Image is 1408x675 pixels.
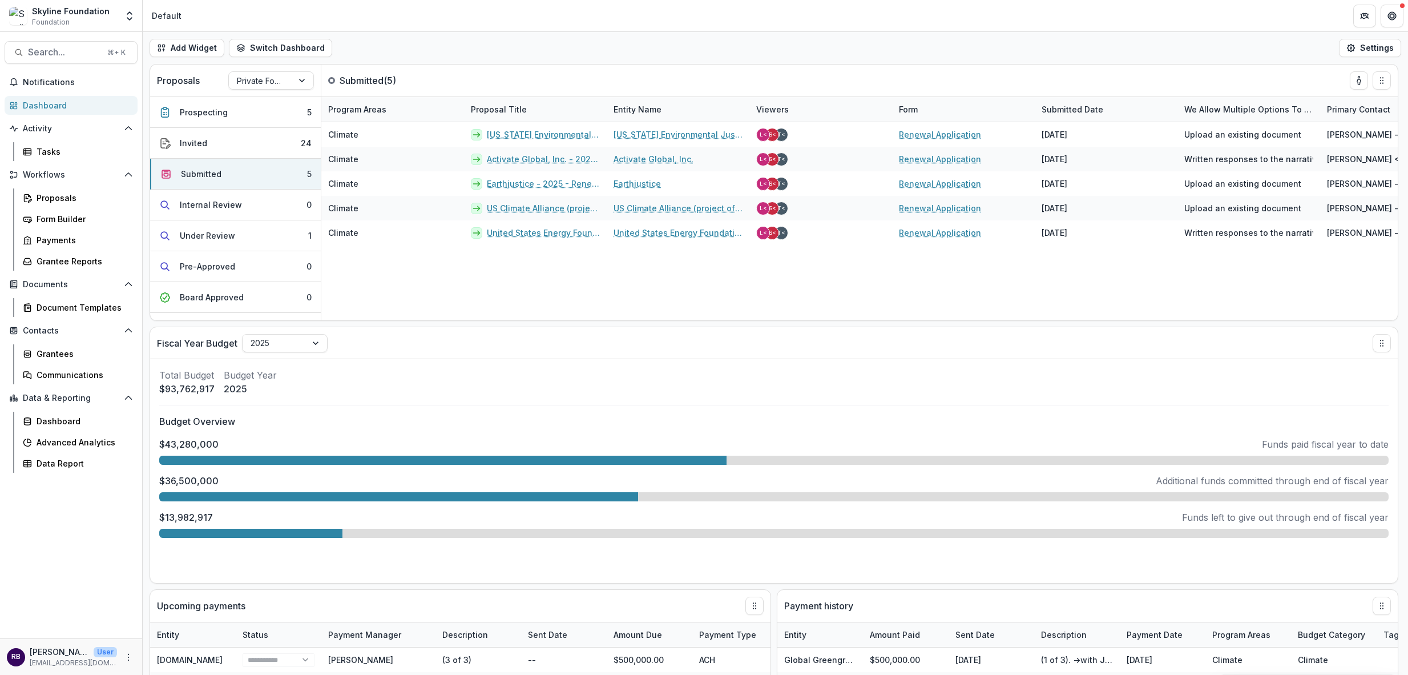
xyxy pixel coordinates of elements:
[777,622,863,647] div: Entity
[760,181,767,187] div: Lisa Dinh <lisa@skylinefoundation.org>
[5,275,138,294] button: Open Documents
[180,199,242,211] div: Internal Review
[1184,227,1354,239] span: Written responses to the narrative section
[692,622,778,647] div: Payment Type
[306,199,312,211] div: 0
[37,234,128,246] div: Payments
[9,7,27,25] img: Skyline Foundation
[949,629,1002,641] div: Sent Date
[487,227,600,239] a: United States Energy Foundation - 2025 - Renewal Application
[1184,128,1301,140] span: Upload an existing document
[321,622,435,647] div: Payment Manager
[487,202,600,214] a: US Climate Alliance (project of United Nations Foundation Inc) - 2025 - Renewal Application
[607,103,668,115] div: Entity Name
[37,192,128,204] div: Proposals
[328,128,358,140] span: Climate
[614,178,661,190] a: Earthjustice
[23,170,119,180] span: Workflows
[892,97,1035,122] div: Form
[150,220,321,251] button: Under Review1
[760,132,767,138] div: Lisa Dinh <lisa@skylinefoundation.org>
[1373,597,1391,615] button: Drag
[1212,654,1242,666] div: Climate
[464,97,607,122] div: Proposal Title
[150,190,321,220] button: Internal Review0
[328,153,358,165] span: Climate
[777,206,785,211] div: Takeshi Kaji <takeshi@skylinefoundation.org>
[321,629,408,641] div: Payment Manager
[180,230,235,242] div: Under Review
[1205,622,1291,647] div: Program Areas
[769,230,776,236] div: Shereen D’Souza <shereen@skylinefoundation.org>
[777,230,785,236] div: Takeshi Kaji <takeshi@skylinefoundation.org>
[1120,622,1205,647] div: Payment Date
[1034,622,1120,647] div: Description
[607,97,749,122] div: Entity Name
[150,39,224,57] button: Add Widget
[306,291,312,303] div: 0
[308,230,312,242] div: 1
[32,17,70,27] span: Foundation
[23,99,128,111] div: Dashboard
[5,389,138,407] button: Open Data & Reporting
[150,622,236,647] div: Entity
[105,46,128,59] div: ⌘ + K
[321,97,464,122] div: Program Areas
[150,251,321,282] button: Pre-Approved0
[749,97,892,122] div: Viewers
[147,7,186,24] nav: breadcrumb
[18,365,138,384] a: Communications
[181,168,221,180] div: Submitted
[464,103,534,115] div: Proposal Title
[94,647,117,657] p: User
[1373,334,1391,352] button: Drag
[784,599,853,613] p: Payment history
[777,132,785,138] div: Takeshi Kaji <takeshi@skylinefoundation.org>
[760,230,767,236] div: Lisa Dinh <lisa@skylinefoundation.org>
[1205,629,1277,641] div: Program Areas
[769,156,776,162] div: Shereen D’Souza <shereen@skylinefoundation.org>
[1291,622,1377,647] div: Budget Category
[18,188,138,207] a: Proposals
[614,202,743,214] a: US Climate Alliance (project of United Nations Foundation Inc)
[152,10,181,22] div: Default
[1035,97,1177,122] div: Submitted Date
[1120,629,1189,641] div: Payment Date
[777,181,785,187] div: Takeshi Kaji <takeshi@skylinefoundation.org>
[949,622,1034,647] div: Sent Date
[607,648,692,672] div: $500,000.00
[18,210,138,228] a: Form Builder
[23,393,119,403] span: Data & Reporting
[180,291,244,303] div: Board Approved
[863,629,927,641] div: Amount Paid
[328,202,358,214] span: Climate
[487,153,600,165] a: Activate Global, Inc. - 2025 - Renewal Application
[1042,202,1067,214] div: [DATE]
[159,474,219,488] p: $36,500,000
[692,629,763,641] div: Payment Type
[1184,202,1301,214] span: Upload an existing document
[1291,629,1372,641] div: Budget Category
[1034,629,1094,641] div: Description
[18,344,138,363] a: Grantees
[328,178,358,190] span: Climate
[899,227,981,239] a: Renewal Application
[1339,39,1401,57] button: Settings
[442,654,471,666] div: (3 of 3)
[607,622,692,647] div: Amount Due
[159,368,215,382] p: Total Budget
[5,166,138,184] button: Open Workflows
[150,97,321,128] button: Prospecting5
[229,39,332,57] button: Switch Dashboard
[1120,648,1205,672] div: [DATE]
[157,336,237,350] p: Fiscal Year Budget
[18,142,138,161] a: Tasks
[328,654,393,666] div: [PERSON_NAME]
[1041,654,1113,666] div: (1 of 3). ->with July payment date
[159,511,213,524] p: $13,982,917
[863,622,949,647] div: Amount Paid
[521,622,607,647] div: Sent Date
